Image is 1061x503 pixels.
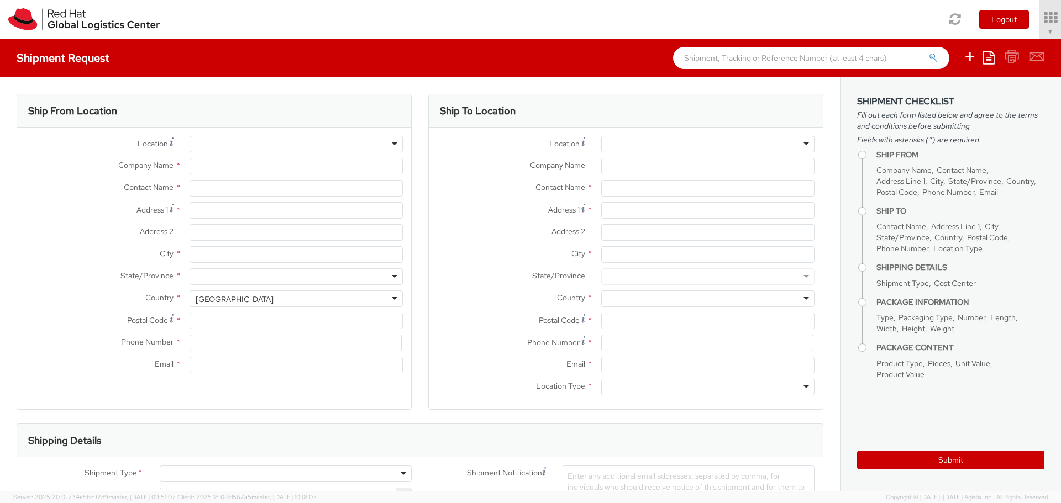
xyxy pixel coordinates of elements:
span: Email [979,187,998,197]
span: Width [876,324,897,333]
span: Cost Center [934,278,976,288]
h4: Package Content [876,343,1044,352]
span: Weight [930,324,954,333]
span: State/Province [120,271,174,280]
span: Country [145,293,174,303]
div: [GEOGRAPHIC_DATA] [196,294,274,305]
span: Address 1 [136,205,168,215]
span: Phone Number [527,337,580,347]
span: Shipment Type [876,278,929,288]
span: Address 2 [140,226,174,236]
span: Company Name [530,160,585,170]
span: Fill out each form listed below and agree to the terms and conditions before submitting [857,109,1044,131]
span: Postal Code [539,315,580,325]
span: Cost Center [95,489,137,502]
h4: Shipping Details [876,263,1044,272]
span: Company Name [876,165,932,175]
h4: Ship From [876,151,1044,159]
span: ▼ [1047,27,1054,36]
span: State/Province [876,232,929,242]
span: Country [557,293,585,303]
span: Contact Name [124,182,174,192]
span: Phone Number [922,187,974,197]
span: Address 2 [551,226,585,236]
span: Length [990,313,1016,322]
span: City [571,248,585,258]
span: Location Type [933,243,983,253]
span: Postal Code [967,232,1008,242]
span: Location [138,139,168,149]
span: City [985,221,998,231]
span: City [930,176,943,186]
span: Phone Number [876,243,928,253]
span: Client: 2025.18.0-fd567a5 [177,493,317,501]
span: State/Province [532,271,585,280]
span: Country [934,232,962,242]
h4: Ship To [876,207,1044,215]
span: Country [1006,176,1034,186]
span: Pieces [928,358,950,368]
span: Product Type [876,358,923,368]
span: Location [549,139,580,149]
span: State/Province [948,176,1001,186]
h3: Shipment Checklist [857,97,1044,107]
img: rh-logistics-00dfa346123c4ec078e1.svg [8,8,160,30]
span: Shipment Type [85,467,137,480]
span: Product Value [876,369,925,379]
span: Contact Name [535,182,585,192]
span: Email [566,359,585,369]
span: Location Type [536,381,585,391]
span: Number [958,313,985,322]
h3: Shipping Details [28,435,101,446]
span: Type [876,313,894,322]
span: Address Line 1 [876,176,925,186]
h3: Ship To Location [440,105,516,117]
span: Contact Name [937,165,986,175]
span: Copyright © [DATE]-[DATE] Agistix Inc., All Rights Reserved [886,493,1048,502]
button: Submit [857,451,1044,469]
span: Address 1 [548,205,580,215]
span: master, [DATE] 09:51:07 [108,493,176,501]
h4: Package Information [876,298,1044,306]
span: Shipment Notification [467,467,542,479]
span: Packaging Type [899,313,953,322]
span: City [160,248,174,258]
span: Unit Value [955,358,990,368]
span: Phone Number [121,337,174,347]
span: Address Line 1 [931,221,980,231]
h4: Shipment Request [17,52,109,64]
span: Contact Name [876,221,926,231]
span: Company Name [118,160,174,170]
span: Fields with asterisks (*) are required [857,134,1044,145]
span: Email [155,359,174,369]
span: Server: 2025.20.0-734e5bc92d9 [13,493,176,501]
span: master, [DATE] 10:01:07 [251,493,317,501]
span: Postal Code [127,315,168,325]
span: Postal Code [876,187,917,197]
span: Height [902,324,925,333]
input: Shipment, Tracking or Reference Number (at least 4 chars) [673,47,949,69]
button: Logout [979,10,1029,29]
h3: Ship From Location [28,105,117,117]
